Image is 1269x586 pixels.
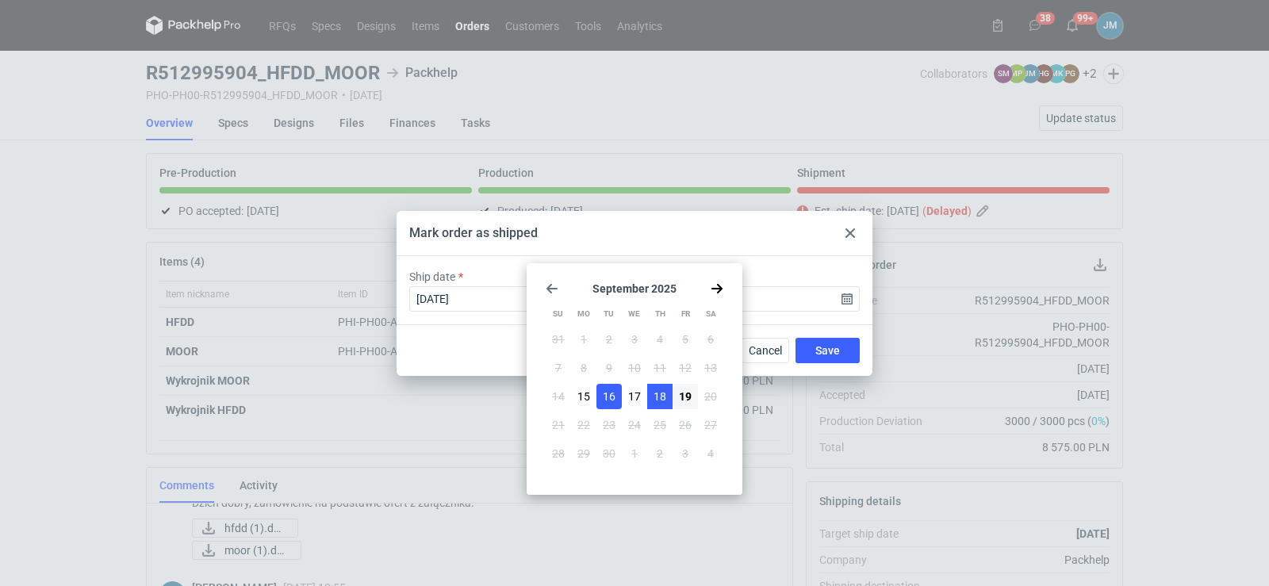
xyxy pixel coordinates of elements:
div: Mo [571,301,596,327]
button: Sun Sep 14 2025 [546,384,571,409]
span: 7 [555,360,562,376]
span: 6 [707,331,714,347]
svg: Go back 1 month [546,282,558,295]
span: 4 [707,446,714,462]
div: Tu [596,301,621,327]
span: 2 [657,446,663,462]
div: Mark order as shipped [409,224,538,242]
button: Sat Oct 04 2025 [698,441,723,466]
span: Save [815,345,840,356]
span: 25 [654,417,666,433]
button: Save [796,338,860,363]
span: 17 [628,389,641,404]
span: 15 [577,389,590,404]
button: Thu Sep 11 2025 [647,355,673,381]
span: 13 [704,360,717,376]
div: We [622,301,646,327]
button: Wed Sep 10 2025 [622,355,647,381]
button: Wed Oct 01 2025 [622,441,647,466]
span: 24 [628,417,641,433]
button: Thu Oct 02 2025 [647,441,673,466]
span: 5 [682,331,688,347]
span: 1 [581,331,587,347]
span: 22 [577,417,590,433]
button: Sun Sep 07 2025 [546,355,571,381]
span: 9 [606,360,612,376]
button: Cancel [742,338,789,363]
span: 23 [603,417,615,433]
span: 30 [603,446,615,462]
button: Thu Sep 25 2025 [647,412,673,438]
span: 27 [704,417,717,433]
span: 26 [679,417,692,433]
svg: Go forward 1 month [711,282,723,295]
button: Sat Sep 20 2025 [698,384,723,409]
span: 10 [628,360,641,376]
button: Fri Sep 19 2025 [673,384,698,409]
button: Sun Sep 28 2025 [546,441,571,466]
button: Fri Sep 05 2025 [673,327,698,352]
span: 12 [679,360,692,376]
div: Fr [673,301,698,327]
span: Cancel [749,345,782,356]
button: Mon Sep 22 2025 [571,412,596,438]
span: 31 [552,331,565,347]
button: Mon Sep 08 2025 [571,355,596,381]
div: Sa [699,301,723,327]
span: 2 [606,331,612,347]
button: Thu Sep 18 2025 [647,384,673,409]
span: 16 [603,389,615,404]
button: Sun Aug 31 2025 [546,327,571,352]
button: Wed Sep 03 2025 [622,327,647,352]
span: 20 [704,389,717,404]
span: 19 [679,389,692,404]
button: Tue Sep 30 2025 [596,441,622,466]
div: Su [546,301,570,327]
button: Tue Sep 23 2025 [596,412,622,438]
button: Fri Oct 03 2025 [673,441,698,466]
button: Mon Sep 29 2025 [571,441,596,466]
span: 1 [631,446,638,462]
span: 21 [552,417,565,433]
button: Fri Sep 26 2025 [673,412,698,438]
span: 8 [581,360,587,376]
span: 3 [682,446,688,462]
button: Fri Sep 12 2025 [673,355,698,381]
button: Wed Sep 24 2025 [622,412,647,438]
section: September 2025 [546,282,723,295]
span: 14 [552,389,565,404]
button: Tue Sep 09 2025 [596,355,622,381]
span: 28 [552,446,565,462]
button: Sat Sep 13 2025 [698,355,723,381]
label: Ship date [409,269,455,285]
span: 3 [631,331,638,347]
button: Thu Sep 04 2025 [647,327,673,352]
button: Sat Sep 27 2025 [698,412,723,438]
button: Mon Sep 01 2025 [571,327,596,352]
button: Tue Sep 02 2025 [596,327,622,352]
span: 18 [654,389,666,404]
button: Sat Sep 06 2025 [698,327,723,352]
span: 29 [577,446,590,462]
button: Tue Sep 16 2025 [596,384,622,409]
span: 11 [654,360,666,376]
div: Th [648,301,673,327]
span: 4 [657,331,663,347]
button: Sun Sep 21 2025 [546,412,571,438]
button: Mon Sep 15 2025 [571,384,596,409]
button: Wed Sep 17 2025 [622,384,647,409]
